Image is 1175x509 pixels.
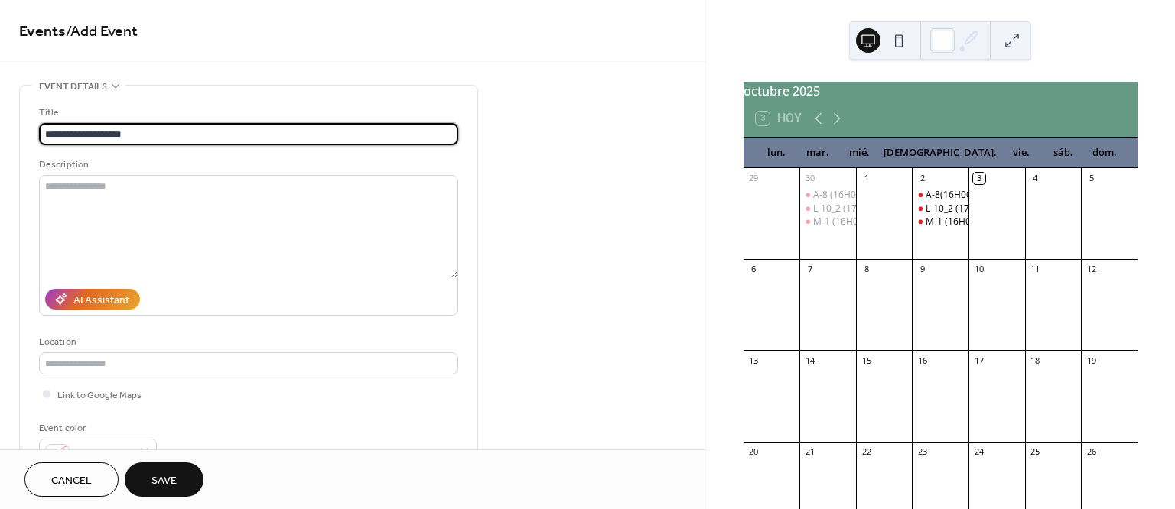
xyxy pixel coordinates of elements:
div: 9 [916,264,928,275]
div: 24 [973,446,985,458]
div: 12 [1085,264,1097,275]
div: 25 [1030,446,1041,458]
div: 5 [1085,173,1097,184]
div: 2 [916,173,928,184]
div: lun. [756,138,797,168]
div: 20 [748,446,760,458]
div: 22 [861,446,872,458]
span: / Add Event [66,17,138,47]
div: Event color [39,420,154,436]
div: sáb. [1043,138,1084,168]
div: vie. [1001,138,1042,168]
div: M-1 (16H00-17H00) CAN#2 [799,216,856,229]
div: 21 [804,446,815,458]
div: 17 [973,355,985,366]
div: L-10_2 (17H30-18H30) CAN1 [926,203,1048,216]
div: 3 [973,173,985,184]
div: octubre 2025 [744,82,1138,100]
div: Title [39,105,455,121]
div: Location [39,334,455,350]
div: M-1 (16H00-17H00) CAN2 [926,216,1037,229]
div: 16 [916,355,928,366]
div: [DEMOGRAPHIC_DATA]. [880,138,1001,168]
button: Save [125,462,203,497]
span: Save [151,473,177,489]
button: Cancel [24,462,119,497]
div: 19 [1085,355,1097,366]
div: AI Assistant [73,293,129,309]
div: M-1 (16H00-17H00) CAN#2 [813,216,931,229]
div: A-8(16H00-17H00) CA#1 [926,189,1032,202]
span: Link to Google Maps [57,387,142,404]
div: 7 [804,264,815,275]
div: 11 [1030,264,1041,275]
div: A-8 (16H00-17H00) CAN#1 [813,189,929,202]
button: AI Assistant [45,289,140,310]
div: A-8(16H00-17H00) CA#1 [912,189,968,202]
div: L-10_2 (17H30-18H30) CAN1 [799,203,856,216]
div: L-10_2 (17H30-18H30) CAN1 [813,203,936,216]
span: Cancel [51,473,92,489]
div: 26 [1085,446,1097,458]
span: Event details [39,79,107,95]
div: Description [39,157,455,173]
div: 1 [861,173,872,184]
div: 4 [1030,173,1041,184]
div: mié. [838,138,880,168]
div: L-10_2 (17H30-18H30) CAN1 [912,203,968,216]
div: 14 [804,355,815,366]
div: 23 [916,446,928,458]
div: 18 [1030,355,1041,366]
div: 8 [861,264,872,275]
div: 30 [804,173,815,184]
div: 10 [973,264,985,275]
div: 13 [748,355,760,366]
a: Events [19,17,66,47]
div: 15 [861,355,872,366]
div: A-8 (16H00-17H00) CAN#1 [799,189,856,202]
div: 6 [748,264,760,275]
div: mar. [797,138,838,168]
div: M-1 (16H00-17H00) CAN2 [912,216,968,229]
div: 29 [748,173,760,184]
div: dom. [1084,138,1125,168]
